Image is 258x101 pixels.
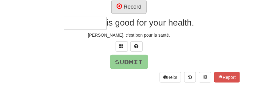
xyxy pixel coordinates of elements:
[116,41,128,52] button: Switch sentence to multiple choice alt+p
[214,72,240,83] button: Report
[160,72,181,83] button: Help!
[110,55,148,69] button: Submit
[184,72,196,83] button: Round history (alt+y)
[18,32,240,38] div: [PERSON_NAME], c'est bon pour la santé.
[130,41,143,52] button: Single letter hint - you only get 1 per sentence and score half the points! alt+h
[107,18,194,27] span: is good for your health.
